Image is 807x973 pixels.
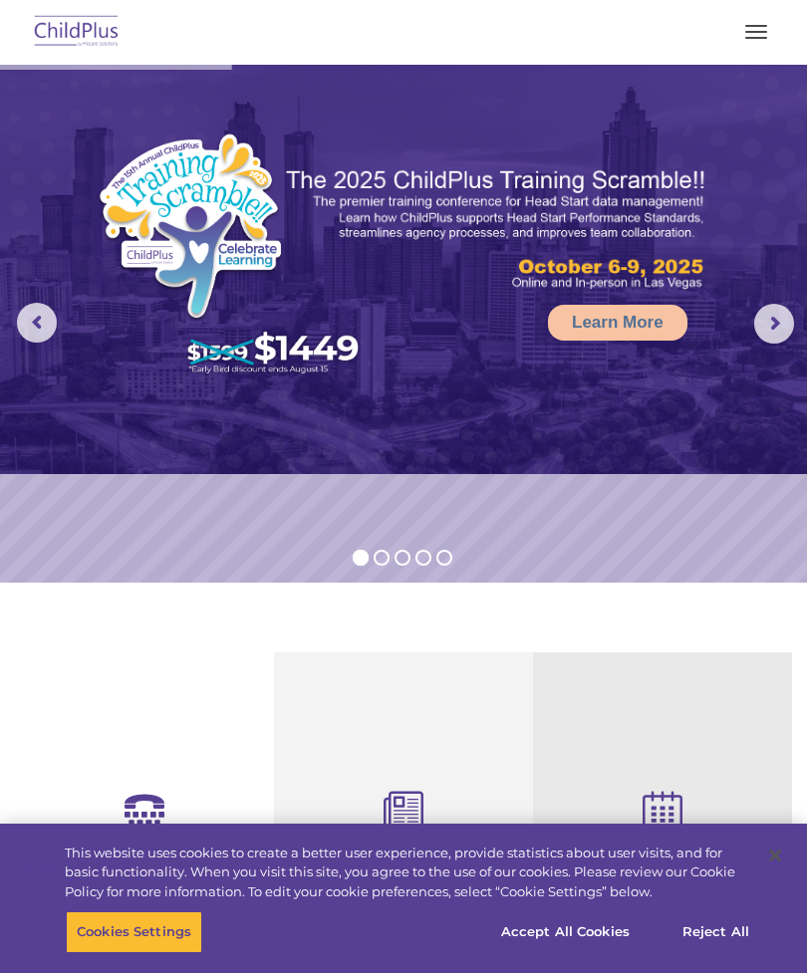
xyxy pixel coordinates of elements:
button: Cookies Settings [66,911,202,953]
a: Learn More [548,305,687,341]
button: Accept All Cookies [490,911,641,953]
button: Close [753,834,797,877]
img: ChildPlus by Procare Solutions [30,9,124,56]
button: Reject All [654,911,778,953]
div: This website uses cookies to create a better user experience, provide statistics about user visit... [65,844,751,902]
